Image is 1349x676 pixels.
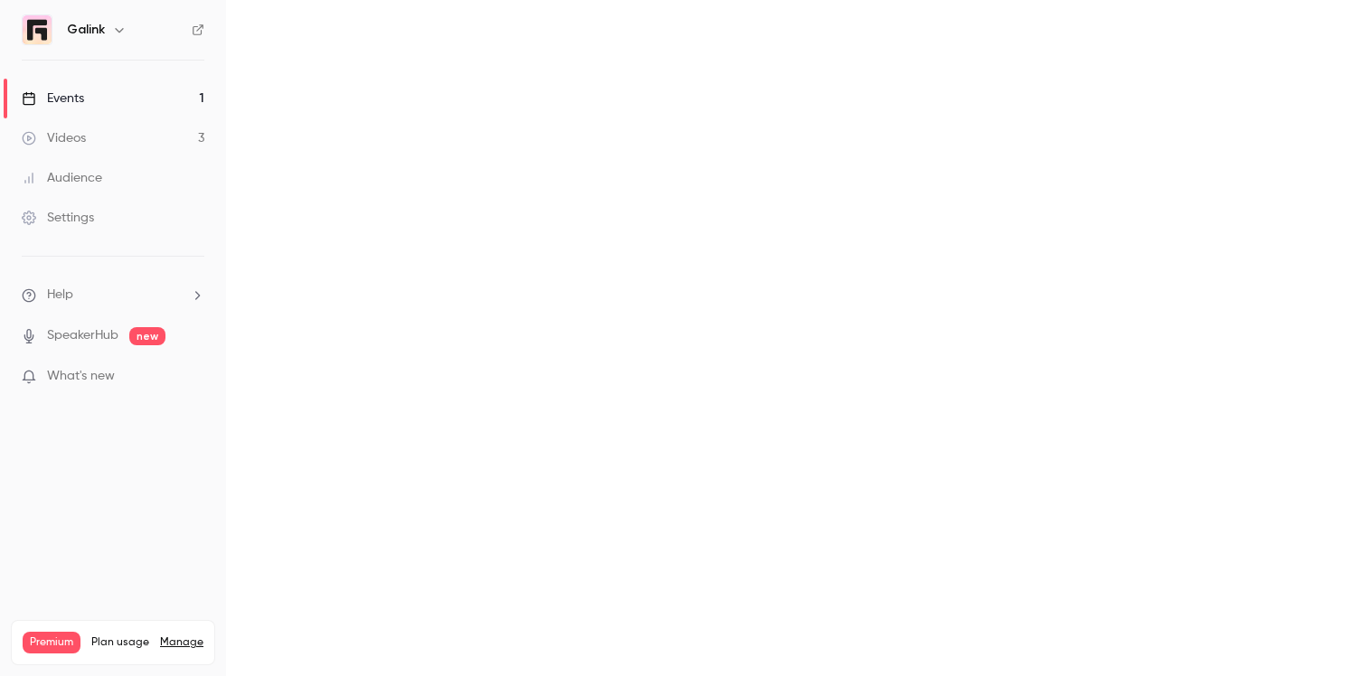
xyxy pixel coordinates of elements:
[91,635,149,650] span: Plan usage
[47,326,118,345] a: SpeakerHub
[22,129,86,147] div: Videos
[160,635,203,650] a: Manage
[47,286,73,305] span: Help
[129,327,165,345] span: new
[22,89,84,108] div: Events
[67,21,105,39] h6: Galink
[47,367,115,386] span: What's new
[23,15,52,44] img: Galink
[22,209,94,227] div: Settings
[22,286,204,305] li: help-dropdown-opener
[23,632,80,653] span: Premium
[22,169,102,187] div: Audience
